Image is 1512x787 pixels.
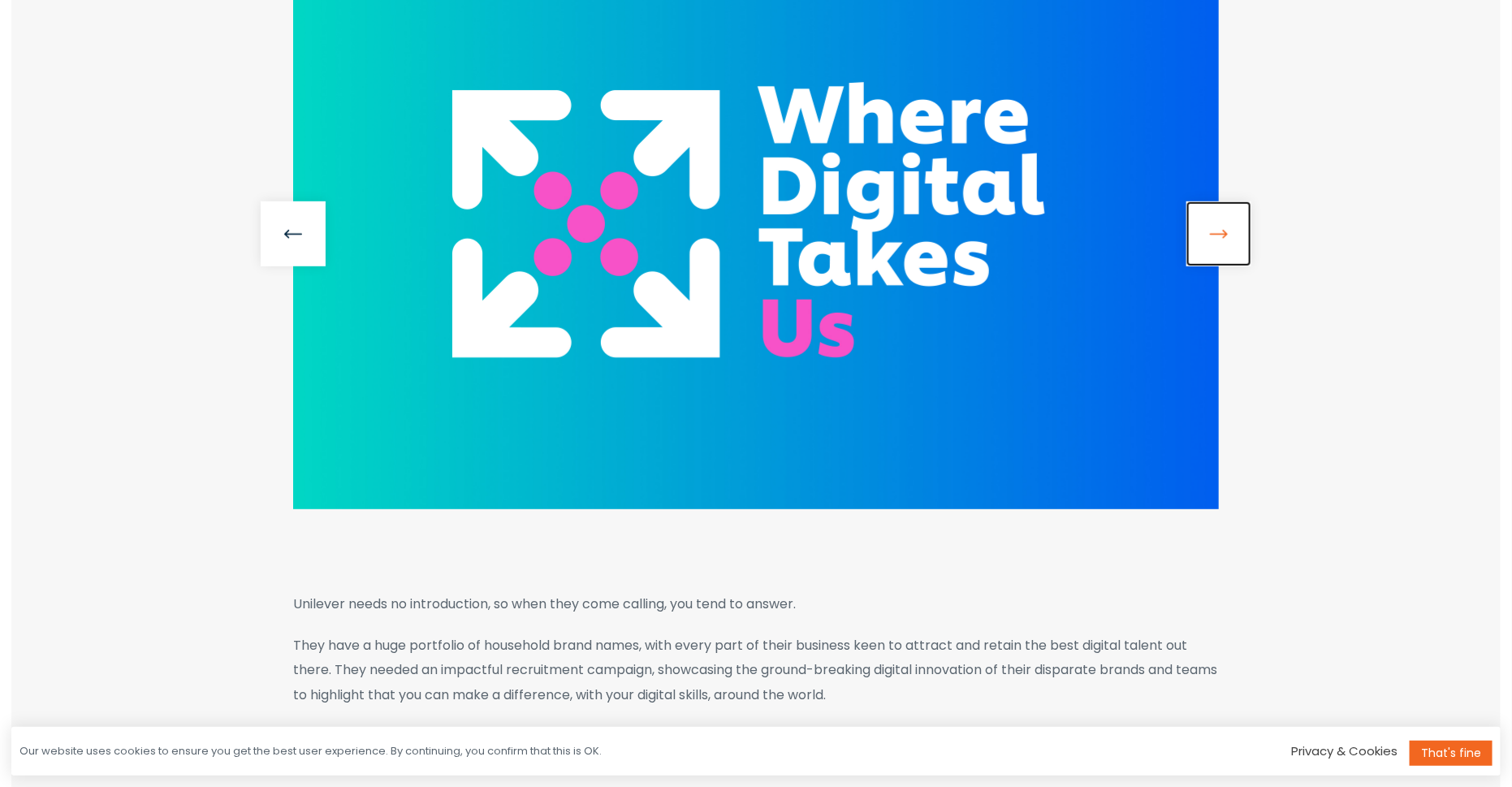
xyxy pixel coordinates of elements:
p: Unilever needs no introduction, so when they come calling, you tend to answer. [293,592,1219,616]
p: Working with the super-talented (and globally distributed) team at [GEOGRAPHIC_DATA], we created ... [293,724,1219,773]
a: That's fine [1410,741,1493,766]
div: Our website uses cookies to ensure you get the best user experience. By continuing, you confirm t... [19,744,602,759]
a: Privacy & Cookies [1291,742,1398,759]
p: They have a huge portfolio of household brand names, with every part of their business keen to at... [293,633,1219,707]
